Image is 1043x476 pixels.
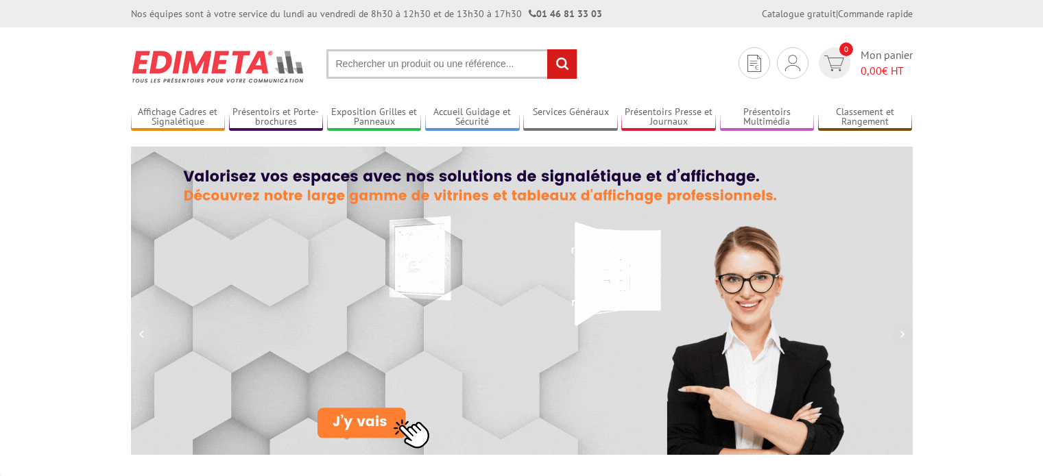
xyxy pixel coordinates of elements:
input: Rechercher un produit ou une référence... [326,49,577,79]
a: Services Généraux [523,106,618,129]
a: Commande rapide [838,8,913,20]
a: Présentoirs et Porte-brochures [229,106,324,129]
span: 0 [839,42,853,56]
a: Présentoirs Multimédia [720,106,815,129]
img: devis rapide [747,55,761,72]
a: Exposition Grilles et Panneaux [327,106,422,129]
a: Présentoirs Presse et Journaux [621,106,716,129]
a: Catalogue gratuit [762,8,836,20]
img: devis rapide [785,55,800,71]
input: rechercher [547,49,577,79]
a: Accueil Guidage et Sécurité [425,106,520,129]
img: Présentoir, panneau, stand - Edimeta - PLV, affichage, mobilier bureau, entreprise [131,41,306,92]
span: Mon panier [861,47,913,79]
div: | [762,7,913,21]
a: devis rapide 0 Mon panier 0,00€ HT [815,47,913,79]
a: Affichage Cadres et Signalétique [131,106,226,129]
span: € HT [861,63,913,79]
a: Classement et Rangement [818,106,913,129]
strong: 01 46 81 33 03 [529,8,602,20]
div: Nos équipes sont à votre service du lundi au vendredi de 8h30 à 12h30 et de 13h30 à 17h30 [131,7,602,21]
span: 0,00 [861,64,882,77]
img: devis rapide [824,55,844,71]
